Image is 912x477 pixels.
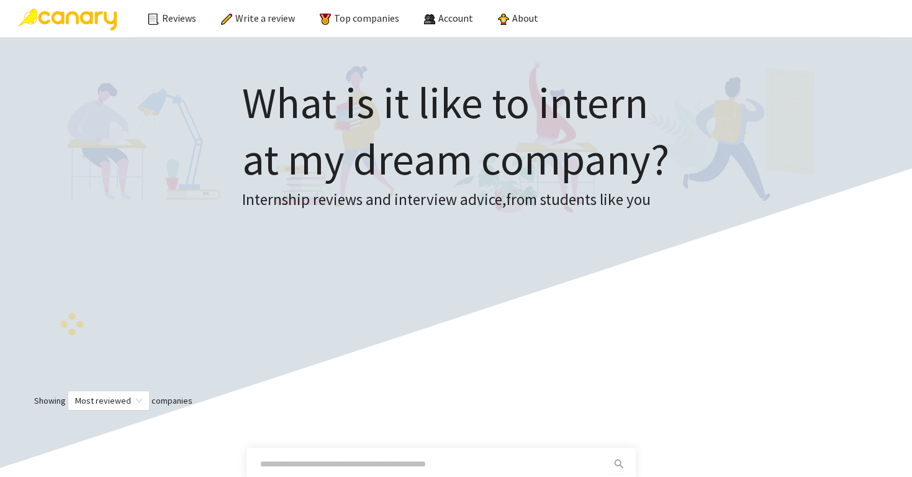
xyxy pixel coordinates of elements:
a: About [498,12,538,24]
span: at my dream company? [242,132,669,186]
button: search [609,454,629,474]
h1: What is it like to intern [242,75,669,188]
div: Showing companies [12,391,900,411]
span: Most reviewed [75,391,142,410]
img: people.png [424,14,435,25]
span: search [610,459,628,469]
a: Write a review [221,12,295,24]
img: Canary Logo [19,9,117,30]
h3: Internship reviews and interview advice, from students like you [242,188,669,212]
a: Top companies [320,12,399,24]
a: Reviews [148,12,196,24]
span: Account [438,12,473,24]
